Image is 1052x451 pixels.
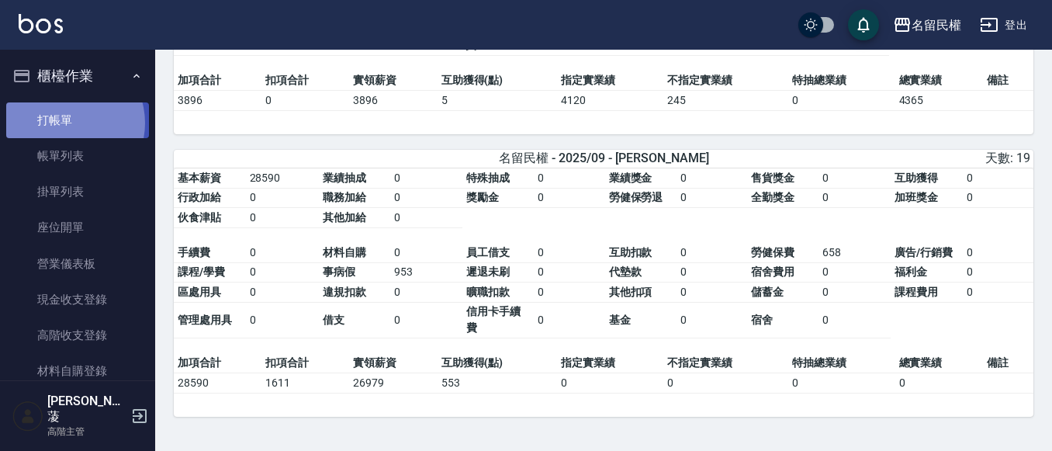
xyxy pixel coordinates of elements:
[751,191,794,203] span: 全勤獎金
[466,246,510,258] span: 員工借支
[390,262,462,283] td: 953
[349,373,437,394] td: 26979
[6,138,149,174] a: 帳單列表
[178,172,221,184] span: 基本薪資
[609,265,642,278] span: 代墊款
[677,243,747,263] td: 0
[6,174,149,210] a: 掛單列表
[6,282,149,317] a: 現金收支登錄
[174,168,1033,354] table: a dense table
[677,188,747,208] td: 0
[246,188,320,208] td: 0
[534,302,604,338] td: 0
[438,90,557,110] td: 5
[818,188,891,208] td: 0
[895,265,927,278] span: 福利金
[751,246,794,258] span: 勞健保費
[465,23,520,51] span: 信用卡手續費
[174,353,261,373] td: 加項合計
[323,314,344,326] span: 借支
[466,265,510,278] span: 遲退未刷
[261,373,349,394] td: 1611
[818,262,891,283] td: 0
[6,56,149,96] button: 櫃檯作業
[390,243,462,263] td: 0
[749,151,1030,167] div: 天數: 19
[895,90,983,110] td: 4365
[895,373,983,394] td: 0
[963,243,1033,263] td: 0
[466,305,521,334] span: 信用卡手續費
[47,394,126,425] h5: [PERSON_NAME]蓤
[983,353,1033,373] td: 備註
[609,191,663,203] span: 勞健保勞退
[818,243,891,263] td: 658
[6,246,149,282] a: 營業儀表板
[912,16,961,35] div: 名留民權
[499,151,709,167] span: 名留民權 - 2025/09 - [PERSON_NAME]
[887,9,967,41] button: 名留民權
[323,286,366,298] span: 違規扣款
[19,14,63,33] img: Logo
[895,71,983,91] td: 總實業績
[174,90,261,110] td: 3896
[466,191,499,203] span: 獎勵金
[349,90,437,110] td: 3896
[534,262,604,283] td: 0
[246,243,320,263] td: 0
[751,172,794,184] span: 售貨獎金
[390,168,462,189] td: 0
[663,90,788,110] td: 245
[534,168,604,189] td: 0
[390,283,462,303] td: 0
[534,283,604,303] td: 0
[246,208,320,228] td: 0
[178,246,210,258] span: 手續費
[788,373,895,394] td: 0
[848,9,879,40] button: save
[349,71,437,91] td: 實領薪資
[178,265,225,278] span: 課程/學費
[677,168,747,189] td: 0
[963,168,1033,189] td: 0
[534,188,604,208] td: 0
[609,314,631,326] span: 基金
[895,191,938,203] span: 加班獎金
[438,373,557,394] td: 553
[818,283,891,303] td: 0
[663,71,788,91] td: 不指定實業績
[963,188,1033,208] td: 0
[895,246,953,258] span: 廣告/行銷費
[963,262,1033,283] td: 0
[466,172,510,184] span: 特殊抽成
[788,90,895,110] td: 0
[818,302,891,338] td: 0
[895,172,938,184] span: 互助獲得
[983,71,1033,91] td: 備註
[261,71,349,91] td: 扣項合計
[174,373,261,394] td: 28590
[349,353,437,373] td: 實領薪資
[323,246,366,258] span: 材料自購
[246,168,320,189] td: 28590
[6,102,149,138] a: 打帳單
[788,71,895,91] td: 特抽總業績
[609,172,652,184] span: 業績獎金
[6,317,149,353] a: 高階收支登錄
[261,353,349,373] td: 扣項合計
[178,211,221,224] span: 伙食津貼
[677,302,747,338] td: 0
[438,71,557,91] td: 互助獲得(點)
[323,191,366,203] span: 職務加給
[963,283,1033,303] td: 0
[390,208,462,228] td: 0
[6,210,149,245] a: 座位開單
[557,90,663,110] td: 4120
[323,211,366,224] span: 其他加給
[609,286,652,298] span: 其他扣項
[261,90,349,110] td: 0
[178,286,221,298] span: 區處用具
[557,353,663,373] td: 指定實業績
[557,373,663,394] td: 0
[178,314,232,326] span: 管理處用具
